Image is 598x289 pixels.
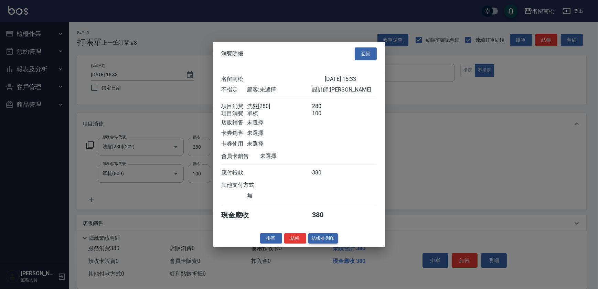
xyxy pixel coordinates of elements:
[355,47,377,60] button: 返回
[260,152,325,160] div: 未選擇
[260,233,282,244] button: 掛單
[312,210,338,220] div: 380
[221,119,247,126] div: 店販銷售
[221,86,247,93] div: 不指定
[247,86,312,93] div: 顧客: 未選擇
[312,103,338,110] div: 280
[247,103,312,110] div: 洗髮[280]
[308,233,338,244] button: 結帳並列印
[247,119,312,126] div: 未選擇
[312,169,338,176] div: 380
[284,233,306,244] button: 結帳
[221,110,247,117] div: 項目消費
[312,86,377,93] div: 設計師: [PERSON_NAME]
[221,50,243,57] span: 消費明細
[221,103,247,110] div: 項目消費
[221,75,325,83] div: 名留南松
[221,210,260,220] div: 現金應收
[247,110,312,117] div: 單梳
[247,192,312,199] div: 無
[312,110,338,117] div: 100
[247,140,312,147] div: 未選擇
[221,152,260,160] div: 會員卡銷售
[221,129,247,137] div: 卡券銷售
[221,140,247,147] div: 卡券使用
[221,169,247,176] div: 應付帳款
[221,181,273,189] div: 其他支付方式
[325,75,377,83] div: [DATE] 15:33
[247,129,312,137] div: 未選擇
